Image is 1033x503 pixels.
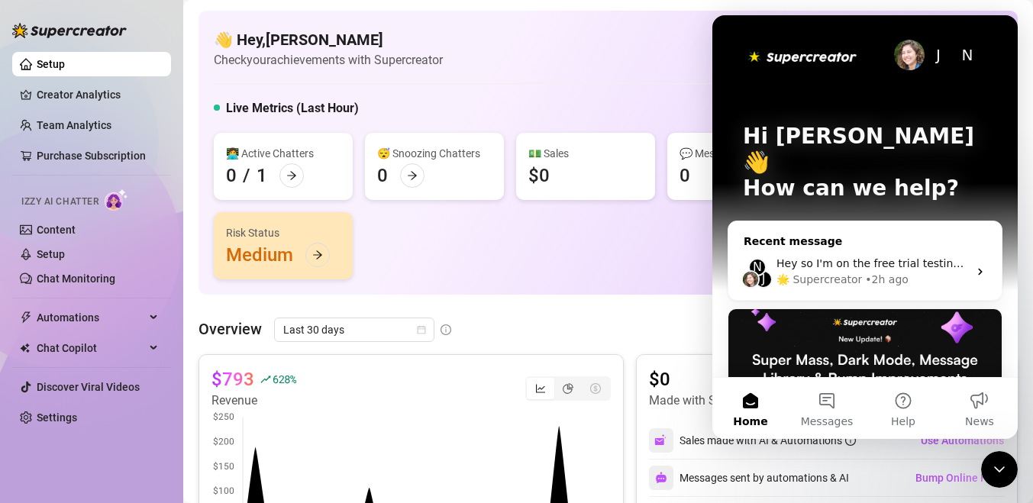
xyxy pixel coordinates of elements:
div: Risk Status [226,224,341,241]
img: logo-BBDzfeDw.svg [12,23,127,38]
h4: 👋 Hey, [PERSON_NAME] [214,29,443,50]
button: News [229,363,305,424]
div: 💬 Messages Sent [680,145,794,162]
span: arrow-right [286,170,297,181]
div: 0 [680,163,690,188]
img: Chat Copilot [20,343,30,353]
span: info-circle [845,435,856,446]
span: Last 30 days [283,318,425,341]
article: Check your achievements with Supercreator [214,50,443,69]
button: Help [153,363,229,424]
button: Bump Online Fans [915,466,1005,490]
div: Sales made with AI & Automations [680,432,856,449]
div: 🌟 Supercreator [64,256,150,272]
span: Use Automations [921,434,1004,447]
div: 😴 Snoozing Chatters [377,145,492,162]
img: svg%3e [655,472,667,484]
span: line-chart [535,383,546,394]
span: 628 % [273,372,296,386]
button: Messages [76,363,153,424]
a: Content [37,224,76,236]
span: thunderbolt [20,311,32,324]
div: 0 [226,163,237,188]
img: Super Mass, Dark Mode, Message Library & Bump Improvements [16,294,289,401]
span: Messages [89,401,141,411]
span: calendar [417,325,426,334]
button: Use Automations [920,428,1005,453]
span: Hey so I'm on the free trial testing out [PERSON_NAME], however it doesn't seem to be working in ... [64,242,1008,254]
h5: Live Metrics (Last Hour) [226,99,359,118]
a: Settings [37,411,77,424]
div: 1 [257,163,267,188]
span: arrow-right [407,170,418,181]
span: dollar-circle [590,383,601,394]
span: Bump Online Fans [915,472,1004,484]
div: Messages sent by automations & AI [649,466,849,490]
div: 0 [377,163,388,188]
div: segmented control [525,376,611,401]
div: • 2h ago [153,256,196,272]
iframe: Intercom live chat [981,451,1018,488]
article: $0 [649,367,874,392]
iframe: Intercom live chat [712,15,1018,439]
a: Setup [37,248,65,260]
img: AI Chatter [105,189,128,211]
div: $0 [528,163,550,188]
a: Purchase Subscription [37,150,146,162]
span: Home [21,401,55,411]
span: News [253,401,282,411]
div: 💵 Sales [528,145,643,162]
span: Help [179,401,203,411]
span: Izzy AI Chatter [21,195,98,209]
span: Chat Copilot [37,336,145,360]
article: Revenue [211,392,296,410]
a: Discover Viral Videos [37,381,140,393]
article: Made with Superpowers in last 30 days [649,392,857,410]
span: pie-chart [563,383,573,394]
span: Automations [37,305,145,330]
a: Chat Monitoring [37,272,115,285]
a: Creator Analytics [37,82,159,107]
span: arrow-right [312,250,323,260]
article: Overview [199,318,262,340]
a: Team Analytics [37,119,111,131]
div: 👩‍💻 Active Chatters [226,145,341,162]
span: rise [260,374,271,385]
a: Setup [37,58,65,70]
span: info-circle [441,324,451,335]
img: svg%3e [654,434,668,447]
article: $793 [211,367,254,392]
